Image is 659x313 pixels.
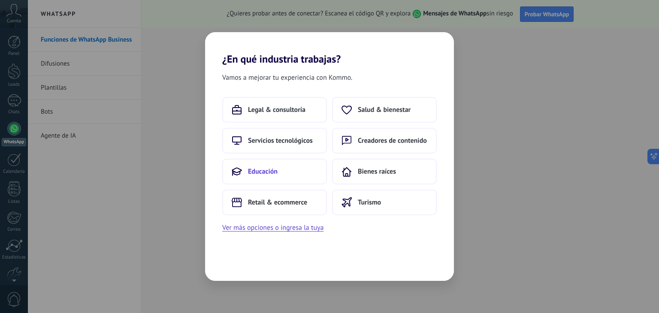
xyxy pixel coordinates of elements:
[248,136,313,145] span: Servicios tecnológicos
[332,159,437,184] button: Bienes raíces
[248,105,305,114] span: Legal & consultoría
[222,190,327,215] button: Retail & ecommerce
[358,105,411,114] span: Salud & bienestar
[222,72,352,83] span: Vamos a mejorar tu experiencia con Kommo.
[222,97,327,123] button: Legal & consultoría
[358,198,381,207] span: Turismo
[248,198,307,207] span: Retail & ecommerce
[332,97,437,123] button: Salud & bienestar
[222,222,323,233] button: Ver más opciones o ingresa la tuya
[205,32,454,65] h2: ¿En qué industria trabajas?
[358,136,427,145] span: Creadores de contenido
[222,159,327,184] button: Educación
[248,167,278,176] span: Educación
[358,167,396,176] span: Bienes raíces
[222,128,327,153] button: Servicios tecnológicos
[332,190,437,215] button: Turismo
[332,128,437,153] button: Creadores de contenido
